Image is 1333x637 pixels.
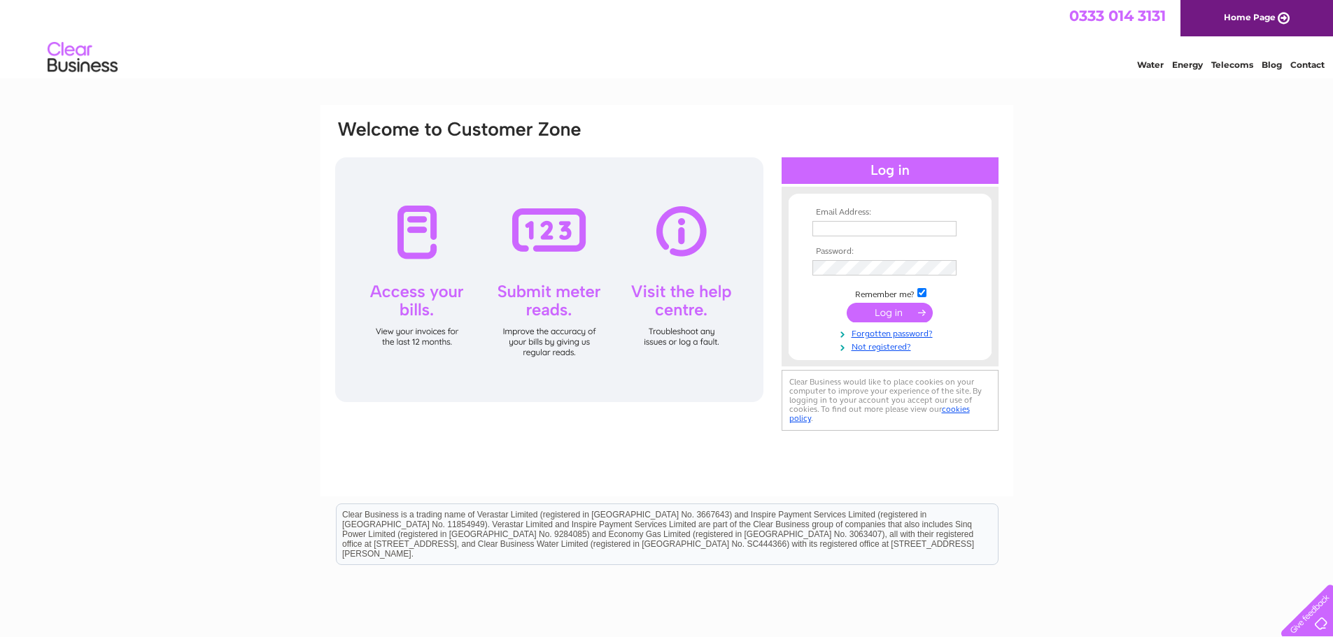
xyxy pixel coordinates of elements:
input: Submit [847,303,933,322]
a: cookies policy [789,404,970,423]
th: Password: [809,247,971,257]
a: Water [1137,59,1164,70]
a: 0333 014 3131 [1069,7,1166,24]
div: Clear Business would like to place cookies on your computer to improve your experience of the sit... [782,370,999,431]
a: Contact [1290,59,1325,70]
a: Telecoms [1211,59,1253,70]
td: Remember me? [809,286,971,300]
a: Forgotten password? [812,326,971,339]
div: Clear Business is a trading name of Verastar Limited (registered in [GEOGRAPHIC_DATA] No. 3667643... [337,8,998,68]
a: Blog [1262,59,1282,70]
a: Not registered? [812,339,971,352]
th: Email Address: [809,208,971,217]
img: logo.png [47,36,118,79]
a: Energy [1172,59,1203,70]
